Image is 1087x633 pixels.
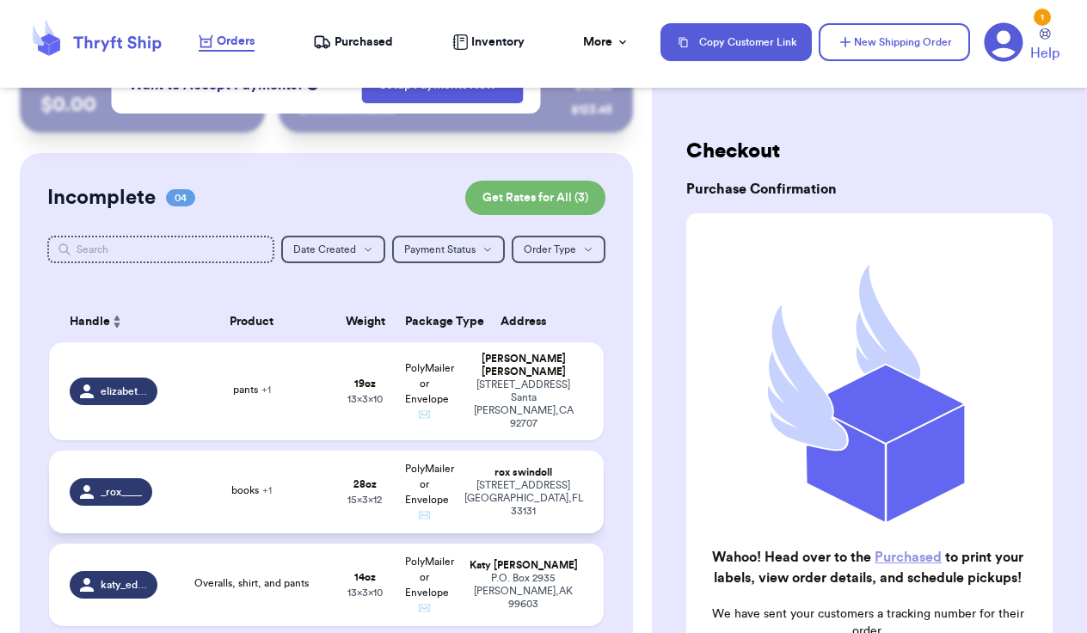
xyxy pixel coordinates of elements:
span: elizabethrenee7_ [101,384,148,398]
div: [PERSON_NAME] [PERSON_NAME] [464,353,582,378]
span: Help [1030,43,1059,64]
span: Orders [217,33,255,50]
div: $ 123.45 [571,101,612,119]
span: PolyMailer or Envelope ✉️ [405,556,454,613]
div: Katy [PERSON_NAME] [464,559,582,572]
input: Search [47,236,274,263]
span: Inventory [471,34,525,51]
div: P.O. Box 2935 [PERSON_NAME] , AK 99603 [464,572,582,611]
div: 1 [1034,9,1051,26]
span: PolyMailer or Envelope ✉️ [405,363,454,420]
button: Sort ascending [110,311,124,332]
th: Address [454,301,603,342]
button: Date Created [281,236,385,263]
div: [STREET_ADDRESS] Santa [PERSON_NAME] , CA 92707 [464,378,582,430]
span: 13 x 3 x 10 [347,587,383,598]
span: + 1 [262,485,272,495]
span: Payment Status [404,244,476,255]
span: katy_edens [101,578,148,592]
span: Handle [70,313,110,331]
button: New Shipping Order [819,23,970,61]
h2: Checkout [686,138,1053,165]
span: 15 x 3 x 12 [347,495,382,505]
p: $ 0.00 [40,91,244,119]
button: Order Type [512,236,605,263]
button: Payment Status [392,236,505,263]
th: Product [168,301,335,342]
a: Inventory [452,34,525,51]
a: Purchased [875,550,942,564]
button: Copy Customer Link [660,23,812,61]
span: Order Type [524,244,576,255]
h2: Incomplete [47,184,156,212]
span: Date Created [293,244,356,255]
th: Weight [335,301,395,342]
span: books [231,485,272,495]
span: pants [233,384,271,395]
a: Orders [199,33,255,52]
div: rox swindoll [464,466,582,479]
strong: 14 oz [354,572,376,582]
th: Package Type [395,301,454,342]
h2: Wahoo! Head over to the to print your labels, view order details, and schedule pickups! [700,547,1035,588]
h3: Purchase Confirmation [686,179,1053,200]
span: _rox____ [101,485,142,499]
div: [STREET_ADDRESS] [GEOGRAPHIC_DATA] , FL 33131 [464,479,582,518]
strong: 28 oz [353,479,377,489]
span: 04 [166,189,195,206]
span: 13 x 3 x 10 [347,394,383,404]
div: More [583,34,629,51]
a: 1 [984,22,1023,62]
span: PolyMailer or Envelope ✉️ [405,464,454,520]
a: Help [1030,28,1059,64]
button: Get Rates for All (3) [465,181,605,215]
strong: 19 oz [354,378,376,389]
a: Purchased [313,34,393,51]
span: Purchased [335,34,393,51]
span: + 1 [261,384,271,395]
span: Overalls, shirt, and pants [194,578,309,588]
